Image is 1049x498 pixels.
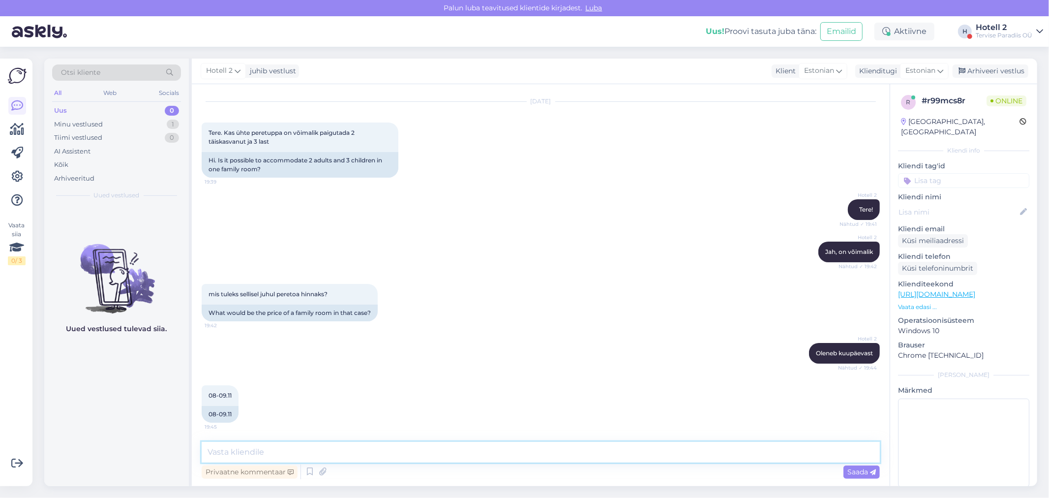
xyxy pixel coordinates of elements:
div: What would be the price of a family room in that case? [202,305,378,321]
span: Saada [847,467,876,476]
div: [DATE] [202,97,880,106]
div: Privaatne kommentaar [202,466,298,479]
span: Oleneb kuupäevast [816,349,873,357]
span: Hotell 2 [840,335,877,342]
div: Küsi meiliaadressi [898,234,968,248]
span: r [906,98,911,106]
b: Uus! [706,27,724,36]
p: Märkmed [898,385,1029,396]
input: Lisa tag [898,173,1029,188]
div: Tervise Paradiis OÜ [976,31,1032,39]
p: Kliendi email [898,224,1029,234]
img: Askly Logo [8,66,27,85]
div: Klient [772,66,796,76]
p: Chrome [TECHNICAL_ID] [898,350,1029,361]
a: Hotell 2Tervise Paradiis OÜ [976,24,1043,39]
button: Emailid [820,22,863,41]
span: Tere! [859,206,873,213]
img: No chats [44,226,189,315]
span: 19:45 [205,423,241,431]
span: Jah, on võimalik [825,248,873,255]
span: Nähtud ✓ 19:44 [838,364,877,372]
div: All [52,87,63,99]
div: Tiimi vestlused [54,133,102,143]
div: Aktiivne [874,23,934,40]
p: Kliendi tag'id [898,161,1029,171]
span: Estonian [804,65,834,76]
div: Minu vestlused [54,120,103,129]
div: Vaata siia [8,221,26,265]
div: Klienditugi [855,66,897,76]
div: Arhiveeri vestlus [953,64,1028,78]
div: Hotell 2 [976,24,1032,31]
span: 08-09.11 [209,392,232,399]
span: Hotell 2 [840,191,877,199]
p: Klienditeekond [898,279,1029,289]
span: mis tuleks sellisel juhul peretoa hinnaks? [209,290,328,298]
span: Hotell 2 [206,65,233,76]
span: Hotell 2 [840,234,877,241]
div: Socials [157,87,181,99]
div: Uus [54,106,67,116]
div: 0 / 3 [8,256,26,265]
div: Kliendi info [898,146,1029,155]
span: Otsi kliente [61,67,100,78]
span: Tere. Kas ühte peretuppa on võimalik paigutada 2 täiskasvanut ja 3 last [209,129,356,145]
div: juhib vestlust [246,66,296,76]
span: Nähtud ✓ 19:42 [839,263,877,270]
div: Kõik [54,160,68,170]
div: [PERSON_NAME] [898,371,1029,379]
div: H [958,25,972,38]
p: Operatsioonisüsteem [898,315,1029,326]
div: [GEOGRAPHIC_DATA], [GEOGRAPHIC_DATA] [901,117,1019,137]
div: Küsi telefoninumbrit [898,262,977,275]
p: Brauser [898,340,1029,350]
div: Arhiveeritud [54,174,94,184]
div: 0 [165,106,179,116]
span: Uued vestlused [94,191,140,200]
div: 1 [167,120,179,129]
p: Kliendi nimi [898,192,1029,202]
a: [URL][DOMAIN_NAME] [898,290,975,299]
p: Vaata edasi ... [898,303,1029,311]
span: 19:42 [205,322,241,329]
span: Online [987,95,1026,106]
div: Proovi tasuta juba täna: [706,26,816,37]
span: Luba [583,3,605,12]
p: Kliendi telefon [898,251,1029,262]
div: Web [102,87,119,99]
span: 19:39 [205,178,241,186]
p: Uued vestlused tulevad siia. [66,324,167,334]
p: Windows 10 [898,326,1029,336]
div: Hi. Is it possible to accommodate 2 adults and 3 children in one family room? [202,152,398,178]
div: # r99mcs8r [922,95,987,107]
div: 08-09.11 [202,406,239,423]
div: 0 [165,133,179,143]
input: Lisa nimi [899,207,1018,218]
span: Estonian [905,65,935,76]
span: Nähtud ✓ 19:41 [839,220,877,228]
div: AI Assistent [54,147,90,156]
